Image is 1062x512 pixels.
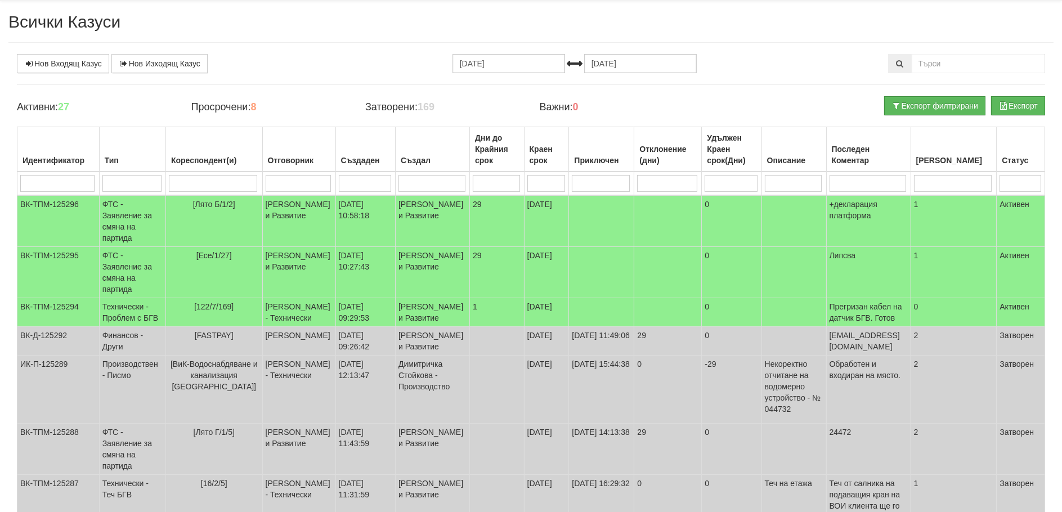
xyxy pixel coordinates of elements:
td: [DATE] 09:29:53 [335,298,395,327]
td: ВК-ТПМ-125296 [17,195,100,247]
div: Идентификатор [20,152,96,168]
span: [Лято Г/1/5] [194,428,235,437]
h4: Важни: [539,102,696,113]
td: ФТС - Заявление за смяна на партида [99,195,165,247]
td: 1 [911,195,997,247]
th: Идентификатор: No sort applied, activate to apply an ascending sort [17,127,100,172]
td: Затворен [997,327,1045,356]
td: [PERSON_NAME] и Развитие [262,424,335,475]
span: [16/2/5] [201,479,227,488]
div: Последен Коментар [830,141,908,168]
span: 29 [473,200,482,209]
td: [PERSON_NAME] и Развитие [396,247,470,298]
b: 27 [58,101,69,113]
td: 29 [634,424,702,475]
td: 2 [911,356,997,424]
th: Тип: No sort applied, activate to apply an ascending sort [99,127,165,172]
td: [DATE] 10:27:43 [335,247,395,298]
span: +декларация платформа [830,200,877,220]
td: [PERSON_NAME] - Технически [262,356,335,424]
td: 0 [911,298,997,327]
div: Кореспондент(и) [169,152,259,168]
td: [PERSON_NAME] и Развитие [396,327,470,356]
td: [PERSON_NAME] и Развитие [396,195,470,247]
td: 0 [702,247,761,298]
td: [PERSON_NAME] и Развитие [396,424,470,475]
th: Удължен Краен срок(Дни): No sort applied, activate to apply an ascending sort [702,127,761,172]
td: [DATE] [524,327,569,356]
span: 1 [473,302,477,311]
b: 0 [573,101,579,113]
input: Търсене по Идентификатор, Бл/Вх/Ап, Тип, Описание, Моб. Номер, Имейл, Файл, Коментар, [912,54,1045,73]
div: Удължен Краен срок(Дни) [705,130,758,168]
span: [ВиК-Водоснабдяване и канализация [GEOGRAPHIC_DATA]] [171,360,258,391]
div: Краен срок [527,141,566,168]
td: Активен [997,195,1045,247]
td: 1 [911,247,997,298]
span: Липсва [830,251,856,260]
span: [FASTPAY] [195,331,234,340]
div: Дни до Крайния срок [473,130,521,168]
th: Създал: No sort applied, activate to apply an ascending sort [396,127,470,172]
h4: Активни: [17,102,174,113]
td: Финансов - Други [99,327,165,356]
div: Отклонение (дни) [637,141,698,168]
h4: Просрочени: [191,102,348,113]
button: Експорт [991,96,1045,115]
td: Технически - Проблем с БГВ [99,298,165,327]
td: [PERSON_NAME] и Развитие [262,195,335,247]
td: ВК-ТПМ-125295 [17,247,100,298]
span: 24472 [830,428,852,437]
th: Кореспондент(и): No sort applied, activate to apply an ascending sort [165,127,262,172]
th: Статус: No sort applied, activate to apply an ascending sort [997,127,1045,172]
td: 0 [702,327,761,356]
td: -29 [702,356,761,424]
td: Производствен - Писмо [99,356,165,424]
td: 0 [702,424,761,475]
span: [122/7/169] [194,302,234,311]
td: [DATE] 11:49:06 [569,327,634,356]
td: [DATE] 10:58:18 [335,195,395,247]
td: 2 [911,424,997,475]
td: ФТС - Заявление за смяна на партида [99,247,165,298]
th: Приключен: No sort applied, activate to apply an ascending sort [569,127,634,172]
p: Некоректно отчитане на водомерно устройство - № 044732 [765,358,823,415]
td: [DATE] [524,195,569,247]
b: 169 [418,101,434,113]
p: Теч на етажа [765,478,823,489]
th: Последен Коментар: No sort applied, activate to apply an ascending sort [826,127,911,172]
td: [PERSON_NAME] и Развитие [396,298,470,327]
td: 0 [702,195,761,247]
span: 29 [473,251,482,260]
div: Статус [1000,152,1042,168]
td: ВК-Д-125292 [17,327,100,356]
div: Тип [102,152,163,168]
td: Затворен [997,356,1045,424]
th: Описание: No sort applied, activate to apply an ascending sort [761,127,826,172]
div: Отговорник [266,152,333,168]
td: [DATE] 12:13:47 [335,356,395,424]
th: Брой Файлове: No sort applied, activate to apply an ascending sort [911,127,997,172]
span: [Лято Б/1/2] [193,200,235,209]
td: [PERSON_NAME] и Развитие [262,247,335,298]
div: Създал [398,152,467,168]
td: [PERSON_NAME] [262,327,335,356]
td: [DATE] 09:26:42 [335,327,395,356]
th: Краен срок: No sort applied, activate to apply an ascending sort [524,127,569,172]
td: Димитричка Стойкова - Производство [396,356,470,424]
td: 0 [634,356,702,424]
td: 2 [911,327,997,356]
td: [DATE] [524,247,569,298]
div: [PERSON_NAME] [914,152,994,168]
a: Нов Изходящ Казус [111,54,208,73]
th: Дни до Крайния срок: No sort applied, activate to apply an ascending sort [470,127,525,172]
td: [DATE] [524,424,569,475]
div: Приключен [572,152,631,168]
td: Активен [997,298,1045,327]
span: [Есе/1/27] [196,251,232,260]
th: Отклонение (дни): No sort applied, activate to apply an ascending sort [634,127,702,172]
td: ВК-ТПМ-125288 [17,424,100,475]
td: 0 [702,298,761,327]
button: Експорт филтрирани [884,96,985,115]
td: Активен [997,247,1045,298]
